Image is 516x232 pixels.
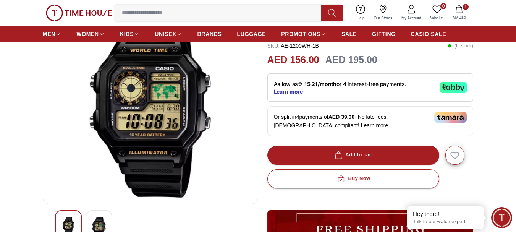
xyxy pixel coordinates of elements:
span: Our Stores [371,15,395,21]
span: AED 39.00 [328,114,354,120]
a: MEN [43,27,61,41]
span: 1 [463,4,469,10]
h3: AED 195.00 [325,53,377,67]
a: PROMOTIONS [281,27,326,41]
span: My Account [398,15,424,21]
a: KIDS [120,27,139,41]
span: PROMOTIONS [281,30,320,38]
img: CASIO Men's Digital Gold Dial Watch - AE-1200WH-1B [49,14,252,198]
a: UNISEX [155,27,182,41]
div: Chat Widget [491,207,512,228]
span: UNISEX [155,30,176,38]
div: Or split in 4 payments of - No late fees, [DEMOGRAPHIC_DATA] compliant! [267,106,474,136]
img: ... [46,5,112,21]
p: ( In stock ) [448,42,473,50]
a: Our Stores [369,3,397,23]
a: LUGGAGE [237,27,266,41]
div: Hey there! [413,210,478,218]
span: Learn more [361,122,388,128]
span: CASIO SALE [411,30,446,38]
button: Buy Now [267,169,439,188]
span: MEN [43,30,55,38]
span: LUGGAGE [237,30,266,38]
a: CASIO SALE [411,27,446,41]
p: AE-1200WH-1B [267,42,319,50]
img: Tamara [434,112,467,123]
span: Help [354,15,368,21]
a: BRANDS [197,27,222,41]
p: Talk to our watch expert! [413,219,478,225]
a: GIFTING [372,27,396,41]
span: KIDS [120,30,134,38]
button: Add to cart [267,146,439,165]
a: 0Wishlist [426,3,448,23]
a: Help [352,3,369,23]
span: BRANDS [197,30,222,38]
h2: AED 156.00 [267,53,319,67]
div: Add to cart [333,151,373,159]
a: WOMEN [76,27,105,41]
a: SALE [341,27,357,41]
span: WOMEN [76,30,99,38]
span: SALE [341,30,357,38]
span: GIFTING [372,30,396,38]
div: Buy Now [336,174,370,183]
button: 1My Bag [448,4,470,22]
span: My Bag [450,15,469,20]
span: SKU : [267,43,280,49]
span: 0 [440,3,446,9]
span: Wishlist [427,15,446,21]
